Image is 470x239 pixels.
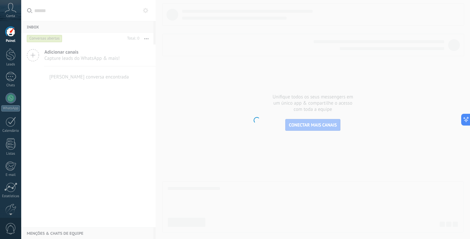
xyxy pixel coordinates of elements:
span: Conta [6,14,15,18]
div: Calendário [1,129,20,133]
div: Estatísticas [1,194,20,198]
div: Listas [1,152,20,156]
div: WhatsApp [1,105,20,111]
div: Chats [1,83,20,88]
div: Leads [1,62,20,67]
div: E-mail [1,173,20,177]
div: Painel [1,39,20,43]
